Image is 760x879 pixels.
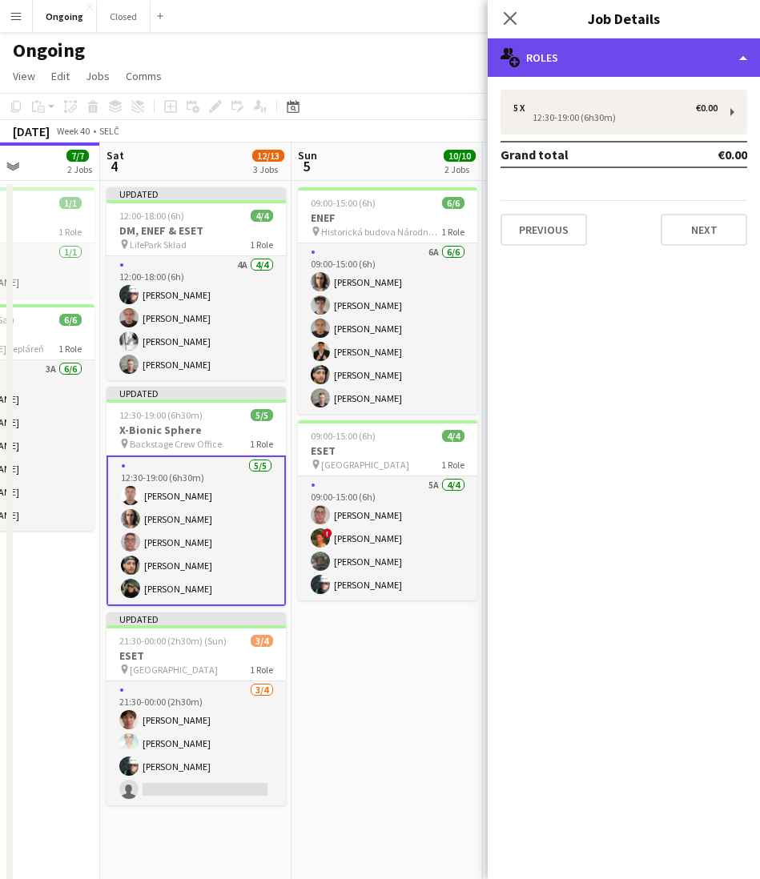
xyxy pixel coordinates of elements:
[67,163,92,175] div: 2 Jobs
[501,214,587,246] button: Previous
[513,114,718,122] div: 12:30-19:00 (6h30m)
[251,409,273,421] span: 5/5
[298,420,477,600] app-job-card: 09:00-15:00 (6h)4/4ESET [GEOGRAPHIC_DATA]1 Role5A4/409:00-15:00 (6h)[PERSON_NAME]![PERSON_NAME][P...
[53,125,93,137] span: Week 40
[298,243,477,414] app-card-role: 6A6/609:00-15:00 (6h)[PERSON_NAME][PERSON_NAME][PERSON_NAME][PERSON_NAME][PERSON_NAME][PERSON_NAME]
[58,343,82,355] span: 1 Role
[444,150,476,162] span: 10/10
[107,256,286,380] app-card-role: 4A4/412:00-18:00 (6h)[PERSON_NAME][PERSON_NAME][PERSON_NAME][PERSON_NAME]
[442,197,464,209] span: 6/6
[107,612,286,625] div: Updated
[311,430,376,442] span: 09:00-15:00 (6h)
[441,226,464,238] span: 1 Role
[251,635,273,647] span: 3/4
[444,163,475,175] div: 2 Jobs
[119,210,184,222] span: 12:00-18:00 (6h)
[107,681,286,805] app-card-role: 3/421:30-00:00 (2h30m)[PERSON_NAME][PERSON_NAME][PERSON_NAME]
[130,239,187,251] span: LifePark Sklad
[79,66,116,86] a: Jobs
[126,69,162,83] span: Comms
[250,438,273,450] span: 1 Role
[442,430,464,442] span: 4/4
[13,123,50,139] div: [DATE]
[119,409,203,421] span: 12:30-19:00 (6h30m)
[323,528,332,538] span: !
[250,239,273,251] span: 1 Role
[33,1,97,32] button: Ongoing
[298,476,477,600] app-card-role: 5A4/409:00-15:00 (6h)[PERSON_NAME]![PERSON_NAME][PERSON_NAME][PERSON_NAME]
[298,148,317,163] span: Sun
[696,102,718,114] div: €0.00
[107,387,286,606] app-job-card: Updated12:30-19:00 (6h30m)5/5X-Bionic Sphere Backstage Crew Office1 Role5/512:30-19:00 (6h30m)[PE...
[107,612,286,805] app-job-card: Updated21:30-00:00 (2h30m) (Sun)3/4ESET [GEOGRAPHIC_DATA]1 Role3/421:30-00:00 (2h30m)[PERSON_NAME...
[107,187,286,200] div: Updated
[488,38,760,77] div: Roles
[487,157,510,175] span: 6
[107,387,286,399] div: Updated
[321,226,441,238] span: Historická budova Národnej rady SR
[252,150,284,162] span: 12/13
[311,197,376,209] span: 09:00-15:00 (6h)
[488,8,760,29] h3: Job Details
[59,314,82,326] span: 6/6
[97,1,151,32] button: Closed
[119,66,168,86] a: Comms
[58,226,82,238] span: 1 Role
[251,210,273,222] span: 4/4
[6,66,42,86] a: View
[107,223,286,238] h3: DM, ENEF & ESET
[107,148,124,163] span: Sat
[99,125,119,137] div: SELČ
[130,438,222,450] span: Backstage Crew Office
[107,423,286,437] h3: X-Bionic Sphere
[661,214,747,246] button: Next
[13,69,35,83] span: View
[86,69,110,83] span: Jobs
[107,648,286,663] h3: ESET
[104,157,124,175] span: 4
[298,211,477,225] h3: ENEF
[298,444,477,458] h3: ESET
[441,459,464,471] span: 1 Role
[298,187,477,414] app-job-card: 09:00-15:00 (6h)6/6ENEF Historická budova Národnej rady SR1 Role6A6/609:00-15:00 (6h)[PERSON_NAME...
[250,664,273,676] span: 1 Role
[107,456,286,606] app-card-role: 5/512:30-19:00 (6h30m)[PERSON_NAME][PERSON_NAME][PERSON_NAME][PERSON_NAME][PERSON_NAME]
[513,102,533,114] div: 5 x
[296,157,317,175] span: 5
[671,142,747,167] td: €0.00
[130,664,218,676] span: [GEOGRAPHIC_DATA]
[107,187,286,380] app-job-card: Updated12:00-18:00 (6h)4/4DM, ENEF & ESET LifePark Sklad1 Role4A4/412:00-18:00 (6h)[PERSON_NAME][...
[66,150,89,162] span: 7/7
[321,459,409,471] span: [GEOGRAPHIC_DATA]
[119,635,227,647] span: 21:30-00:00 (2h30m) (Sun)
[45,66,76,86] a: Edit
[253,163,283,175] div: 3 Jobs
[501,142,671,167] td: Grand total
[13,38,85,62] h1: Ongoing
[59,197,82,209] span: 1/1
[51,69,70,83] span: Edit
